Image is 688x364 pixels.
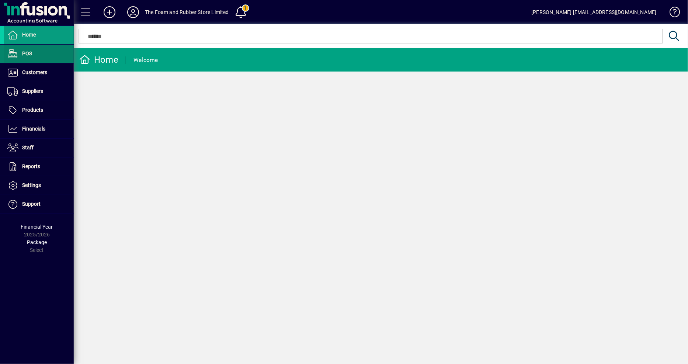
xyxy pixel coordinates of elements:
[22,182,41,188] span: Settings
[21,224,53,230] span: Financial Year
[22,126,45,132] span: Financials
[22,51,32,56] span: POS
[4,63,74,82] a: Customers
[27,239,47,245] span: Package
[145,6,229,18] div: The Foam and Rubber Store Limited
[121,6,145,19] button: Profile
[532,6,657,18] div: [PERSON_NAME] [EMAIL_ADDRESS][DOMAIN_NAME]
[22,163,40,169] span: Reports
[22,69,47,75] span: Customers
[22,107,43,113] span: Products
[4,45,74,63] a: POS
[22,88,43,94] span: Suppliers
[133,54,158,66] div: Welcome
[98,6,121,19] button: Add
[22,32,36,38] span: Home
[4,101,74,119] a: Products
[4,157,74,176] a: Reports
[22,201,41,207] span: Support
[4,82,74,101] a: Suppliers
[4,139,74,157] a: Staff
[4,195,74,214] a: Support
[22,145,34,150] span: Staff
[4,176,74,195] a: Settings
[79,54,118,66] div: Home
[4,120,74,138] a: Financials
[664,1,679,25] a: Knowledge Base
